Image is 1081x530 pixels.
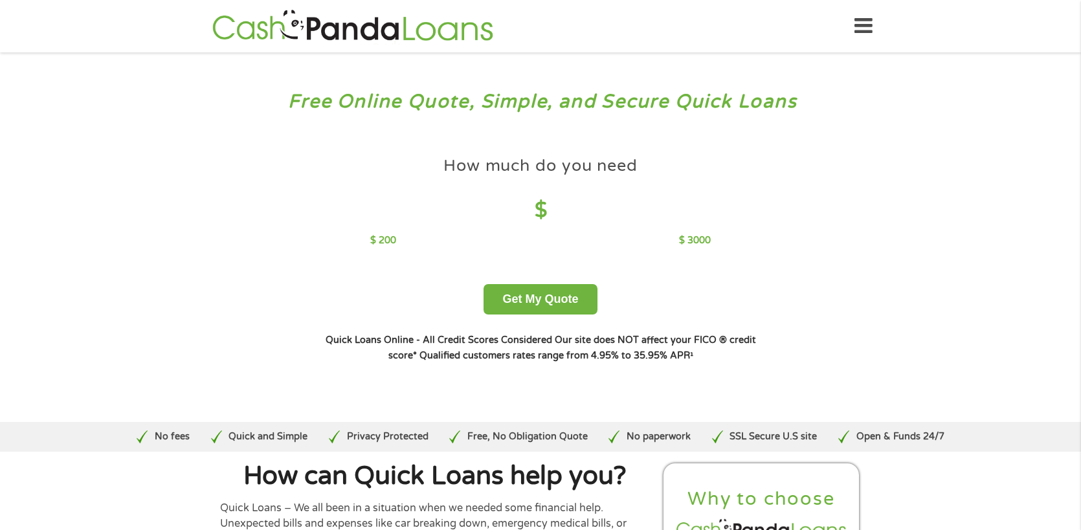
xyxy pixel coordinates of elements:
[484,284,597,315] button: Get My Quote
[674,487,849,511] h2: Why to choose
[679,234,711,248] p: $ 3000
[730,430,817,444] p: SSL Secure U.S site
[627,430,691,444] p: No paperwork
[347,430,429,444] p: Privacy Protected
[370,197,710,224] h4: $
[220,463,650,489] h1: How can Quick Loans help you?
[155,430,190,444] p: No fees
[856,430,944,444] p: Open & Funds 24/7
[326,335,552,346] strong: Quick Loans Online - All Credit Scores Considered
[228,430,307,444] p: Quick and Simple
[443,155,638,177] h4: How much do you need
[38,90,1044,114] h3: Free Online Quote, Simple, and Secure Quick Loans
[467,430,588,444] p: Free, No Obligation Quote
[388,335,756,361] strong: Our site does NOT affect your FICO ® credit score*
[370,234,396,248] p: $ 200
[208,8,497,45] img: GetLoanNow Logo
[419,350,693,361] strong: Qualified customers rates range from 4.95% to 35.95% APR¹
